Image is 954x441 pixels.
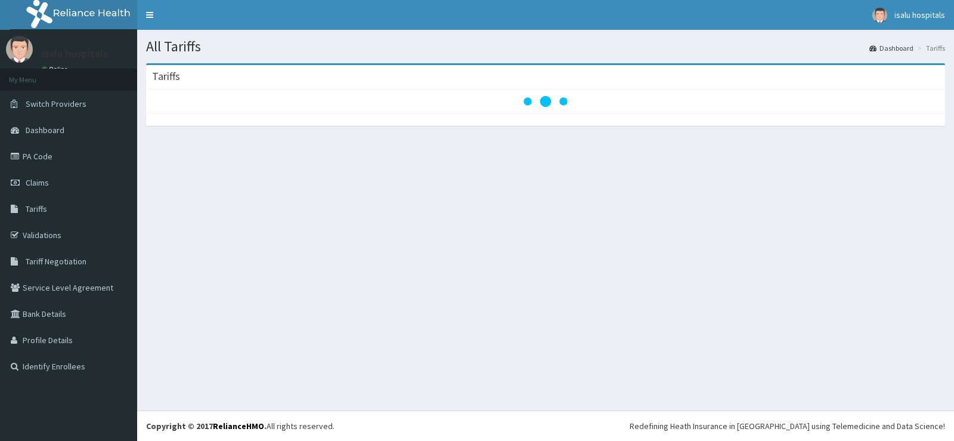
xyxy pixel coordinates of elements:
[152,71,180,82] h3: Tariffs
[26,177,49,188] span: Claims
[213,421,264,431] a: RelianceHMO
[146,421,267,431] strong: Copyright © 2017 .
[137,411,954,441] footer: All rights reserved.
[26,203,47,214] span: Tariffs
[6,36,33,63] img: User Image
[26,98,86,109] span: Switch Providers
[42,48,108,59] p: isalu hospitals
[26,256,86,267] span: Tariff Negotiation
[522,78,569,125] svg: audio-loading
[894,10,945,20] span: isalu hospitals
[869,43,913,53] a: Dashboard
[42,65,70,73] a: Online
[915,43,945,53] li: Tariffs
[146,39,945,54] h1: All Tariffs
[872,8,887,23] img: User Image
[26,125,64,135] span: Dashboard
[630,420,945,432] div: Redefining Heath Insurance in [GEOGRAPHIC_DATA] using Telemedicine and Data Science!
